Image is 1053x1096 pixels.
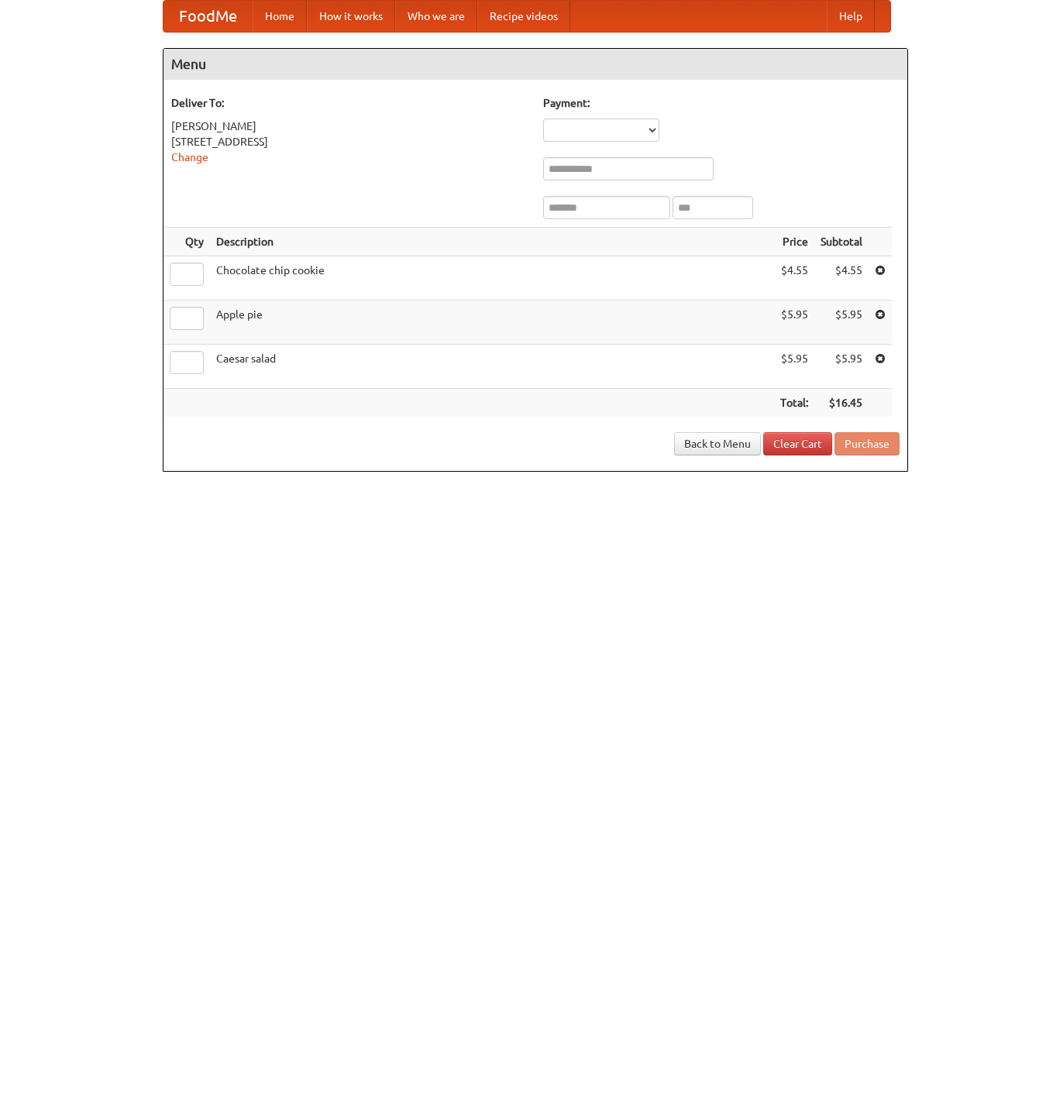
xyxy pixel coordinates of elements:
[171,151,208,163] a: Change
[774,345,814,389] td: $5.95
[674,432,761,455] a: Back to Menu
[814,256,869,301] td: $4.55
[307,1,395,32] a: How it works
[163,49,907,80] h4: Menu
[814,389,869,417] th: $16.45
[774,256,814,301] td: $4.55
[163,1,253,32] a: FoodMe
[774,301,814,345] td: $5.95
[814,345,869,389] td: $5.95
[210,301,774,345] td: Apple pie
[477,1,570,32] a: Recipe videos
[814,228,869,256] th: Subtotal
[827,1,875,32] a: Help
[774,228,814,256] th: Price
[774,389,814,417] th: Total:
[171,119,528,134] div: [PERSON_NAME]
[395,1,477,32] a: Who we are
[210,228,774,256] th: Description
[253,1,307,32] a: Home
[210,256,774,301] td: Chocolate chip cookie
[171,95,528,111] h5: Deliver To:
[210,345,774,389] td: Caesar salad
[543,95,900,111] h5: Payment:
[834,432,900,455] button: Purchase
[814,301,869,345] td: $5.95
[171,134,528,149] div: [STREET_ADDRESS]
[763,432,832,455] a: Clear Cart
[163,228,210,256] th: Qty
